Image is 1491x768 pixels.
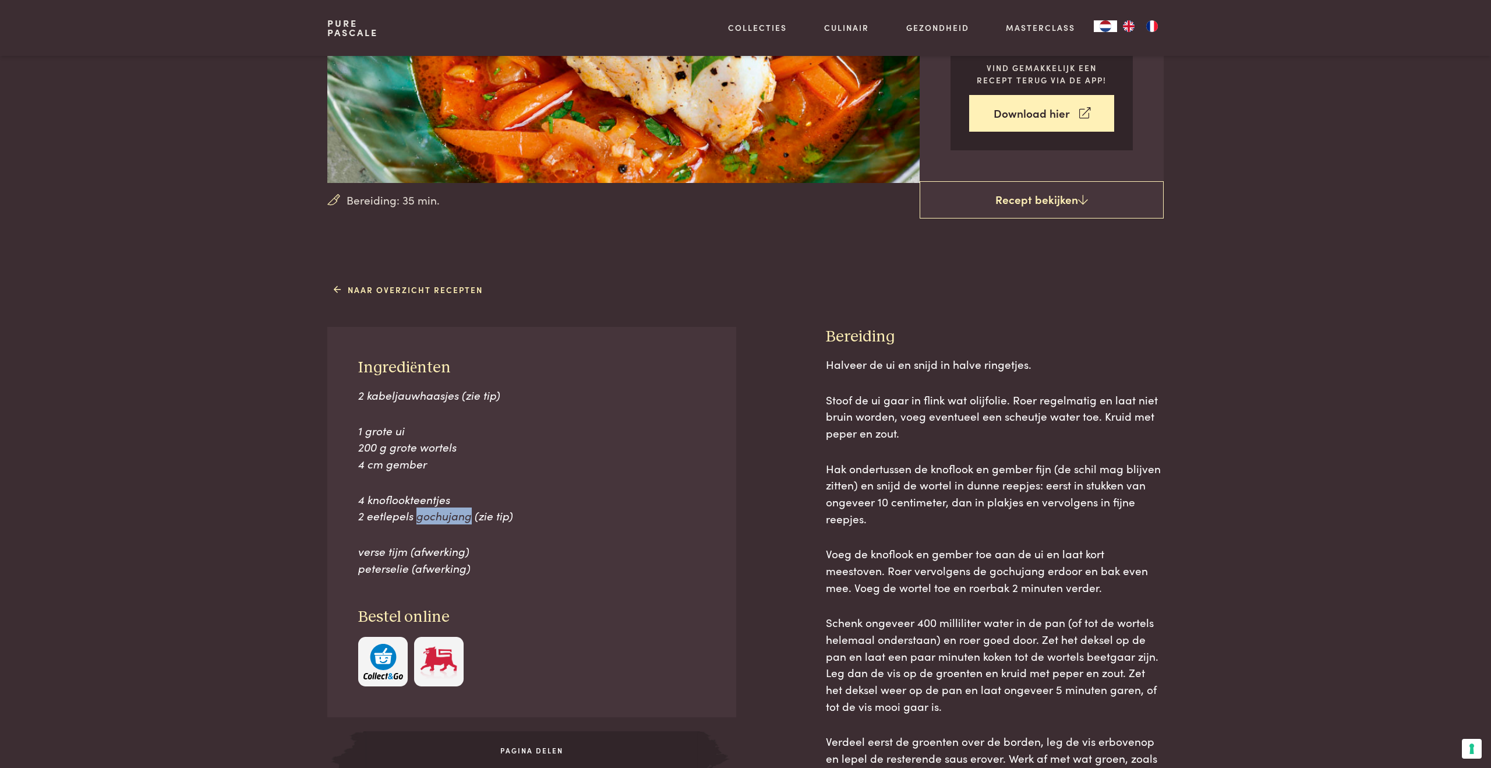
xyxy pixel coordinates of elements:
[363,644,403,679] img: c308188babc36a3a401bcb5cb7e020f4d5ab42f7cacd8327e500463a43eeb86c.svg
[358,543,469,559] span: verse tijm (afwerking)
[358,360,451,376] span: Ingrediënten
[1117,20,1164,32] ul: Language list
[327,19,378,37] a: PurePascale
[358,439,457,455] span: 200 g grote wortels
[1140,20,1164,32] a: FR
[358,422,405,438] span: 1 grote ui
[334,284,483,296] a: Naar overzicht recepten
[358,387,500,403] span: 2 kabeljauwhaasjes (zie tip)
[826,545,1148,594] span: Voeg de knoflook en gember toe aan de ui en laat kort meestoven. Roer vervolgens de gochujang erd...
[363,745,700,756] span: Pagina delen
[824,22,869,34] a: Culinair
[1094,20,1164,32] aside: Language selected: Nederlands
[1117,20,1140,32] a: EN
[347,192,440,209] span: Bereiding: 35 min.
[969,95,1114,132] a: Download hier
[358,607,705,628] h3: Bestel online
[1094,20,1117,32] a: NL
[920,181,1164,219] a: Recept bekijken
[969,62,1114,86] p: Vind gemakkelijk een recept terug via de app!
[358,456,427,471] span: 4 cm gember
[826,327,1164,347] h3: Bereiding
[1094,20,1117,32] div: Language
[906,22,969,34] a: Gezondheid
[1006,22,1075,34] a: Masterclass
[826,392,1158,441] span: Stoof de ui gaar in flink wat olijfolie. Roer regelmatig en laat niet bruin worden, voeg eventuee...
[358,508,513,523] span: 2 eetlepels gochujang (zie tip)
[358,560,471,576] span: peterselie (afwerking)
[826,614,1158,713] span: Schenk ongeveer 400 milliliter water in de pan (of tot de wortels helemaal onderstaan) en roer go...
[1462,739,1482,759] button: Uw voorkeuren voor toestemming voor trackingtechnologieën
[826,356,1031,372] span: Halveer de ui en snijd in halve ringetjes.
[826,460,1161,526] span: Hak ondertussen de knoflook en gember fijn (de schil mag blijven zitten) en snijd de wortel in du...
[728,22,787,34] a: Collecties
[419,644,458,679] img: Delhaize
[358,491,450,507] span: 4 knoflookteentjes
